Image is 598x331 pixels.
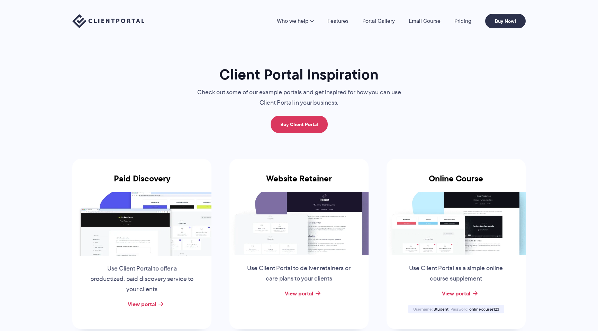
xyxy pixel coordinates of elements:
h1: Client Portal Inspiration [183,65,415,84]
a: Who we help [277,18,314,24]
span: Password [451,306,468,312]
a: Features [327,18,348,24]
h3: Paid Discovery [72,174,211,192]
a: Portal Gallery [362,18,395,24]
p: Use Client Portal to offer a productized, paid discovery service to your clients [89,264,194,295]
h3: Online Course [387,174,526,192]
a: View portal [285,289,313,297]
a: Email Course [409,18,441,24]
p: Use Client Portal as a simple online course supplement [404,263,509,284]
span: Student [434,306,448,312]
a: View portal [442,289,470,297]
span: onlinecourse123 [469,306,499,312]
a: Buy Client Portal [271,116,328,133]
a: Buy Now! [485,14,526,28]
p: Use Client Portal to deliver retainers or care plans to your clients [246,263,352,284]
span: Username [413,306,433,312]
a: View portal [128,300,156,308]
h3: Website Retainer [229,174,369,192]
a: Pricing [454,18,471,24]
p: Check out some of our example portals and get inspired for how you can use Client Portal in your ... [183,87,415,108]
